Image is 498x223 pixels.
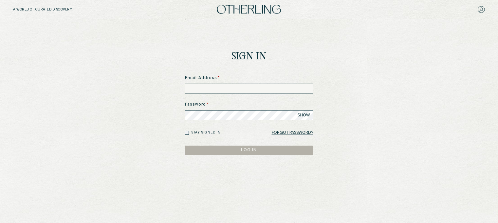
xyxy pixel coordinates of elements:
[298,112,310,118] span: SHOW
[185,146,313,155] button: LOG IN
[13,8,101,11] h5: A WORLD OF CURATED DISCOVERY.
[231,52,267,62] h1: Sign In
[272,128,313,137] a: Forgot Password?
[191,130,221,135] label: Stay signed in
[185,102,313,108] label: Password
[185,75,313,81] label: Email Address
[217,5,281,14] img: logo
